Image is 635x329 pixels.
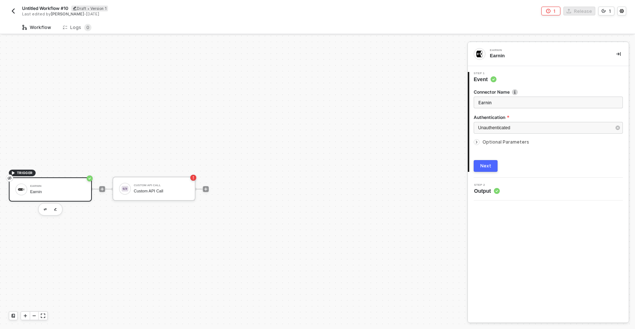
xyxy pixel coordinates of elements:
[30,189,85,194] div: Earnin
[541,7,560,15] button: 1
[7,175,12,181] span: eye-invisible
[474,114,623,120] label: Authentication
[190,175,196,181] span: icon-error-page
[84,24,92,31] sup: 0
[51,205,60,214] button: edit-cred
[490,53,604,59] div: Earnin
[598,7,614,15] button: 1
[134,184,189,187] div: Custom API Call
[480,163,491,169] div: Next
[17,170,33,176] span: TRIGGER
[87,176,93,181] span: icon-success-page
[63,24,92,31] div: Logs
[553,8,556,14] div: 1
[11,171,15,175] span: icon-play
[22,5,68,11] span: Untitled Workflow #10
[100,187,104,191] span: icon-play
[54,208,57,211] img: edit-cred
[609,8,611,14] div: 1
[122,185,128,192] img: icon
[204,187,208,191] span: icon-play
[616,52,621,56] span: icon-collapse-right
[474,187,500,195] span: Output
[23,314,28,318] span: icon-play
[44,208,47,211] img: edit-cred
[9,7,18,15] button: back
[512,89,518,95] img: icon-info
[482,139,529,145] span: Optional Parameters
[476,51,483,57] img: integration-icon
[474,72,496,75] span: Step 1
[563,7,595,15] button: Release
[602,9,606,13] span: icon-versioning
[474,138,623,146] div: Optional Parameters
[620,9,624,13] span: icon-settings
[474,97,623,108] input: Enter description
[30,185,85,188] div: Earnin
[134,189,189,194] div: Custom API Call
[474,160,498,172] button: Next
[468,72,629,172] div: Step 1Event Connector Nameicon-infoAuthenticationUnauthenticatedOptional ParametersNext
[41,314,45,318] span: icon-expand
[490,49,600,52] div: Earnin
[22,11,301,17] div: Last edited by - [DATE]
[546,9,550,13] span: icon-error-page
[51,11,84,17] span: [PERSON_NAME]
[73,6,77,10] span: icon-edit
[32,314,36,318] span: icon-minus
[10,8,16,14] img: back
[474,89,623,95] label: Connector Name
[41,205,50,214] button: edit-cred
[474,140,479,144] span: icon-arrow-right-small
[478,125,510,130] span: Unauthenticated
[71,6,108,11] div: Draft • Version 1
[22,25,51,30] div: Workflow
[474,184,500,187] span: Step 2
[474,76,496,83] span: Event
[18,188,25,191] img: icon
